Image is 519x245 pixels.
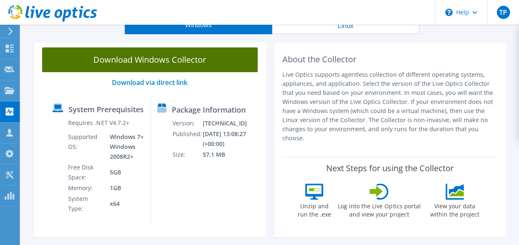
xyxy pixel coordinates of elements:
td: 57.1 MB [202,149,262,160]
button: Windows [125,16,272,34]
a: Download via direct link [112,78,187,87]
td: System Type: [68,193,103,214]
td: Version: [172,118,202,129]
label: View your data within the project [425,200,484,219]
td: Size: [172,149,202,160]
button: Linux [272,16,419,34]
label: System Prerequisites [69,105,144,113]
h2: About the Collector [282,54,498,64]
td: Free Disk Space: [68,162,103,183]
td: Supported OS: [68,132,103,162]
td: 1GB [104,183,145,193]
td: x64 [104,193,145,214]
a: Download Windows Collector [42,47,258,72]
span: TP [497,6,510,19]
label: Log into the Live Optics portal and view your project [337,200,421,219]
p: Live Optics supports agentless collection of different operating systems, appliances, and applica... [282,70,498,143]
svg: \n [445,9,453,16]
td: Published: [172,129,202,149]
label: Package Information [172,106,246,114]
label: Requires .NET V4.7.2+ [68,119,129,127]
td: Memory: [68,183,103,193]
td: 5GB [104,162,145,183]
td: Windows 7+ Windows 2008R2+ [104,132,145,162]
td: [DATE] 13:08:27 (+00:00) [202,129,262,149]
label: Unzip and run the .exe [295,200,333,219]
td: [TECHNICAL_ID] [202,118,262,129]
label: Next Steps for using the Collector [326,163,454,173]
